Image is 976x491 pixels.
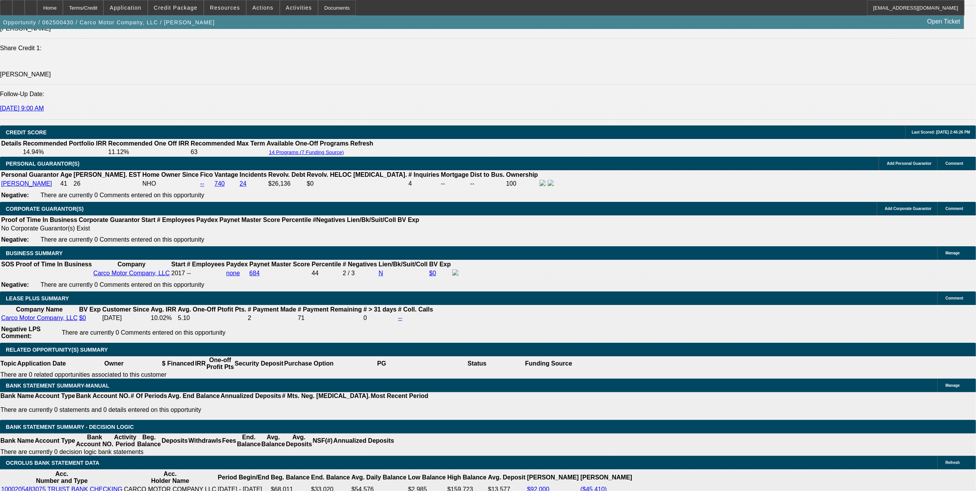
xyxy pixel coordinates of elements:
[220,392,281,400] th: Annualized Deposits
[34,392,76,400] th: Account Type
[312,270,341,277] div: 44
[282,392,370,400] th: # Mts. Neg. [MEDICAL_DATA].
[22,140,107,147] th: Recommended Portfolio IRR
[102,306,149,313] b: Customer Since
[206,356,234,371] th: One-off Profit Pts
[108,148,189,156] td: 11.12%
[6,460,99,466] span: OCROLUS BANK STATEMENT DATA
[506,171,538,178] b: Ownership
[1,281,29,288] b: Negative:
[252,5,274,11] span: Actions
[447,470,487,485] th: High Balance
[226,261,248,268] b: Paydex
[398,306,433,313] b: # Coll. Calls
[924,15,963,28] a: Open Ticket
[215,180,225,187] a: 740
[41,192,204,198] span: There are currently 0 Comments entered on this opportunity
[148,0,203,15] button: Credit Package
[79,315,86,321] a: $0
[157,217,195,223] b: # Employees
[363,314,397,322] td: 0
[188,433,222,448] th: Withdrawls
[261,433,285,448] th: Avg. Balance
[117,261,145,268] b: Company
[364,306,397,313] b: # > 31 days
[313,217,346,223] b: #Negatives
[60,179,72,188] td: 41
[1,192,29,198] b: Negative:
[429,261,451,268] b: BV Exp
[1,470,123,485] th: Acc. Number and Type
[102,314,150,322] td: [DATE]
[312,261,341,268] b: Percentile
[6,250,63,256] span: BUSINESS SUMMARY
[234,356,284,371] th: Security Deposit
[282,217,311,223] b: Percentile
[220,217,280,223] b: Paynet Master Score
[1,180,52,187] a: [PERSON_NAME]
[408,470,446,485] th: Low Balance
[41,281,204,288] span: There are currently 0 Comments entered on this opportunity
[540,180,546,186] img: facebook-icon.png
[162,356,195,371] th: $ Financed
[79,217,140,223] b: Corporate Guarantor
[946,207,963,211] span: Comment
[17,356,66,371] th: Application Date
[226,270,240,276] a: none
[104,0,147,15] button: Application
[66,356,162,371] th: Owner
[123,470,217,485] th: Acc. Holder Name
[73,179,141,188] td: 26
[62,329,225,336] span: There are currently 0 Comments entered on this opportunity
[6,424,134,430] span: Bank Statement Summary - Decision Logic
[240,180,247,187] a: 24
[16,306,63,313] b: Company Name
[408,171,439,178] b: # Inquiries
[311,470,350,485] th: End. Balance
[249,270,260,276] a: 684
[398,217,419,223] b: BV Exp
[215,171,238,178] b: Vantage
[210,5,240,11] span: Resources
[178,306,246,313] b: Avg. One-Off Ptofit Pts.
[171,269,186,278] td: 2017
[154,5,198,11] span: Credit Package
[76,433,114,448] th: Bank Account NO.
[525,356,573,371] th: Funding Source
[306,179,408,188] td: $0
[6,161,80,167] span: PERSONAL GUARANTOR(S)
[334,356,429,371] th: PG
[946,383,960,388] span: Manage
[580,470,633,485] th: [PERSON_NAME]
[15,261,92,268] th: Proof of Time In Business
[912,130,970,134] span: Last Scored: [DATE] 2:46:26 PM
[190,148,266,156] td: 63
[141,217,155,223] b: Start
[527,470,579,485] th: [PERSON_NAME]
[506,179,538,188] td: 100
[222,433,237,448] th: Fees
[452,269,458,276] img: facebook-icon.png
[1,140,22,147] th: Details
[333,433,394,448] th: Annualized Deposits
[286,5,312,11] span: Activities
[1,261,15,268] th: SOS
[347,217,396,223] b: Lien/Bk/Suit/Coll
[130,392,167,400] th: # Of Periods
[247,314,296,322] td: 2
[142,171,199,178] b: Home Owner Since
[1,225,423,232] td: No Corporate Guarantor(s) Exist
[398,315,403,321] a: --
[946,461,960,465] span: Refresh
[1,171,59,178] b: Personal Guarantor
[195,356,206,371] th: IRR
[370,392,429,400] th: Most Recent Period
[885,207,932,211] span: Add Corporate Guarantor
[267,149,346,156] button: 14 Programs (7 Funding Source)
[946,296,963,300] span: Comment
[946,251,960,255] span: Manage
[0,406,428,413] p: There are currently 0 statements and 0 details entered on this opportunity
[60,171,72,178] b: Age
[22,148,107,156] td: 14.94%
[151,314,177,322] td: 10.02%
